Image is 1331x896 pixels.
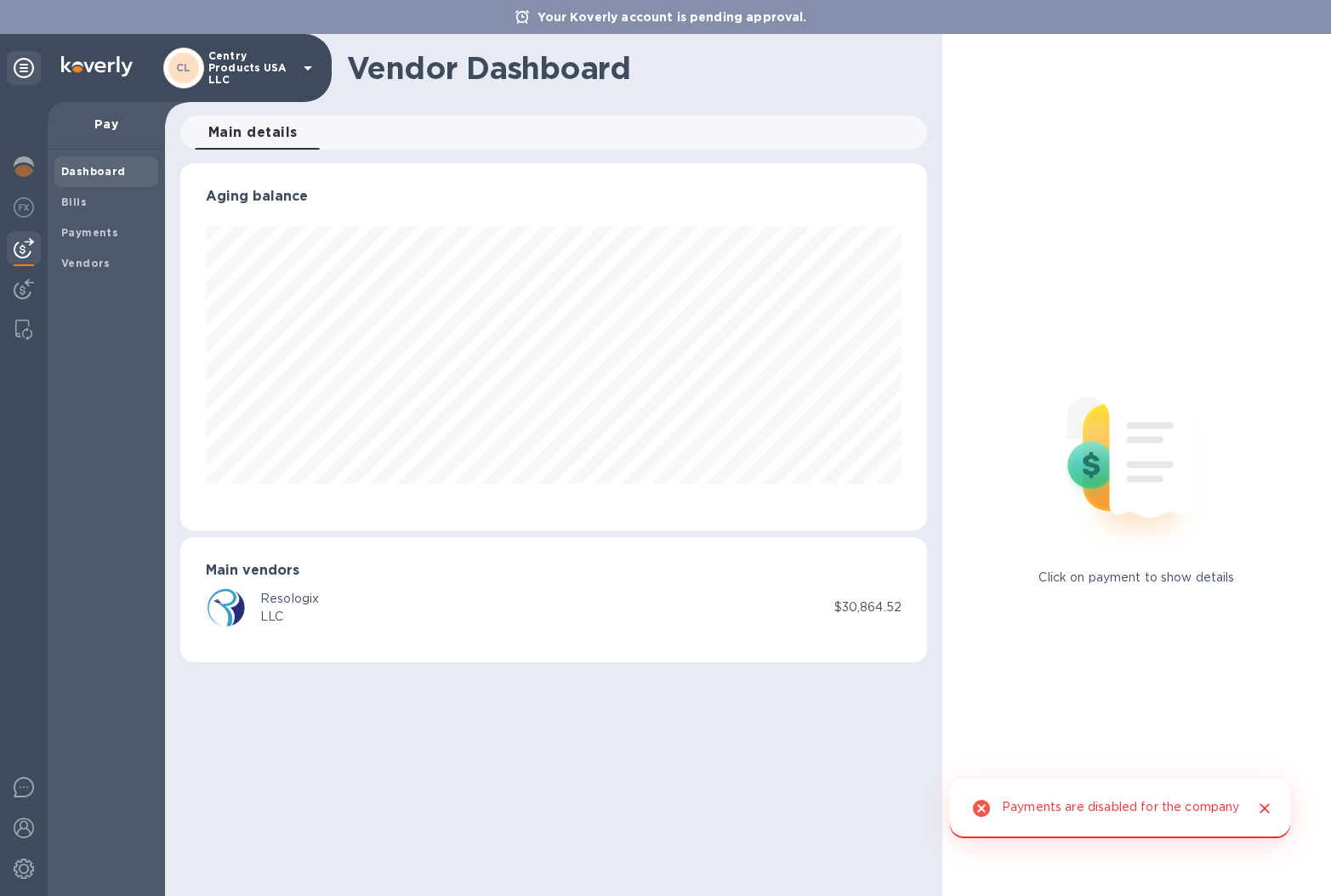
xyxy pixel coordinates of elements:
img: Foreign exchange [14,197,34,218]
div: Unpin categories [7,51,41,85]
div: Resologix [260,590,319,608]
b: Bills [61,196,87,208]
h3: Aging balance [206,189,902,205]
b: CL [176,61,191,74]
div: LLC [260,608,319,626]
h3: Main vendors [206,563,902,579]
p: Pay [61,116,151,133]
p: Centry Products USA LLC [208,50,293,86]
img: Logo [61,56,133,77]
b: Dashboard [61,165,126,178]
b: Vendors [61,257,111,269]
p: Your Koverly account is pending approval. [529,9,815,26]
b: Payments [61,226,118,239]
div: Payments are disabled for the company [1002,792,1240,825]
span: Main details [208,121,298,145]
h1: Vendor Dashboard [347,50,915,86]
button: Close [1254,797,1276,819]
p: $30,864.52 [834,598,902,616]
p: Click on payment to show details [1038,569,1234,587]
